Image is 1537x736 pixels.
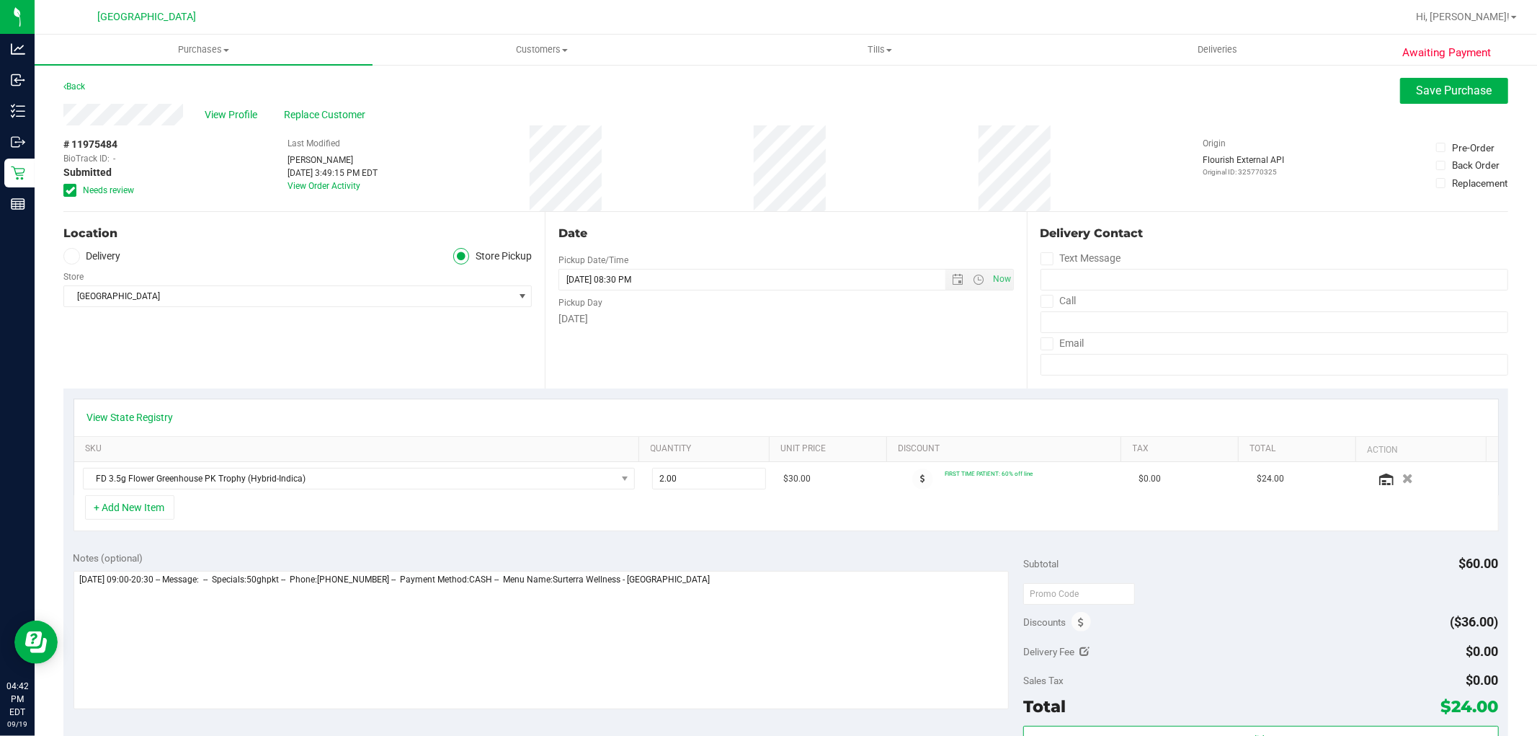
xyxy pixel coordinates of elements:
[14,621,58,664] iframe: Resource center
[1023,675,1064,686] span: Sales Tax
[11,104,25,118] inline-svg: Inventory
[1459,556,1499,571] span: $60.00
[1249,443,1350,455] a: Total
[85,443,633,455] a: SKU
[288,167,378,179] div: [DATE] 3:49:15 PM EDT
[1041,333,1084,354] label: Email
[945,470,1033,477] span: FIRST TIME PATIENT: 60% off line
[11,135,25,149] inline-svg: Outbound
[284,107,370,123] span: Replace Customer
[35,43,373,56] span: Purchases
[73,552,143,564] span: Notes (optional)
[63,270,84,283] label: Store
[1203,137,1226,150] label: Origin
[558,254,628,267] label: Pickup Date/Time
[1466,673,1499,688] span: $0.00
[1041,291,1077,311] label: Call
[1400,78,1508,104] button: Save Purchase
[63,248,121,265] label: Delivery
[11,197,25,211] inline-svg: Reports
[11,166,25,180] inline-svg: Retail
[783,472,811,486] span: $30.00
[6,719,28,730] p: 09/19
[63,81,85,92] a: Back
[1178,43,1257,56] span: Deliveries
[558,311,1013,327] div: [DATE]
[513,286,531,306] span: select
[1041,311,1508,333] input: Format: (999) 999-9999
[64,286,513,306] span: [GEOGRAPHIC_DATA]
[711,43,1048,56] span: Tills
[288,154,378,167] div: [PERSON_NAME]
[113,152,115,165] span: -
[205,107,262,123] span: View Profile
[898,443,1115,455] a: Discount
[83,468,635,489] span: NO DATA FOUND
[1023,609,1066,635] span: Discounts
[1041,248,1121,269] label: Text Message
[1139,472,1161,486] span: $0.00
[373,43,710,56] span: Customers
[1023,696,1066,717] span: Total
[1416,11,1510,22] span: Hi, [PERSON_NAME]!
[1133,443,1233,455] a: Tax
[1452,141,1494,155] div: Pre-Order
[1441,696,1499,717] span: $24.00
[11,73,25,87] inline-svg: Inbound
[83,184,134,197] span: Needs review
[651,443,764,455] a: Quantity
[1203,167,1284,177] p: Original ID: 325770325
[63,165,112,180] span: Submitted
[558,296,602,309] label: Pickup Day
[1023,646,1074,657] span: Delivery Fee
[780,443,881,455] a: Unit Price
[63,137,117,152] span: # 11975484
[288,181,360,191] a: View Order Activity
[653,469,765,489] input: 2.00
[98,11,197,23] span: [GEOGRAPHIC_DATA]
[1417,84,1492,97] span: Save Purchase
[6,680,28,719] p: 04:42 PM EDT
[1451,614,1499,629] span: ($36.00)
[1041,269,1508,291] input: Format: (999) 999-9999
[1355,437,1486,463] th: Action
[1203,154,1284,177] div: Flourish External API
[373,35,710,65] a: Customers
[288,137,340,150] label: Last Modified
[453,248,533,265] label: Store Pickup
[1466,644,1499,659] span: $0.00
[1080,647,1090,657] i: Edit Delivery Fee
[35,35,373,65] a: Purchases
[1048,35,1386,65] a: Deliveries
[1452,158,1500,172] div: Back Order
[1452,176,1507,190] div: Replacement
[1041,225,1508,242] div: Delivery Contact
[1402,45,1491,61] span: Awaiting Payment
[84,469,616,489] span: FD 3.5g Flower Greenhouse PK Trophy (Hybrid-Indica)
[710,35,1048,65] a: Tills
[989,269,1014,290] span: Set Current date
[63,225,532,242] div: Location
[558,225,1013,242] div: Date
[966,274,991,285] span: Open the time view
[945,274,970,285] span: Open the date view
[63,152,110,165] span: BioTrack ID:
[1023,583,1135,605] input: Promo Code
[87,410,174,425] a: View State Registry
[1023,558,1059,569] span: Subtotal
[1257,472,1284,486] span: $24.00
[11,42,25,56] inline-svg: Analytics
[85,495,174,520] button: + Add New Item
